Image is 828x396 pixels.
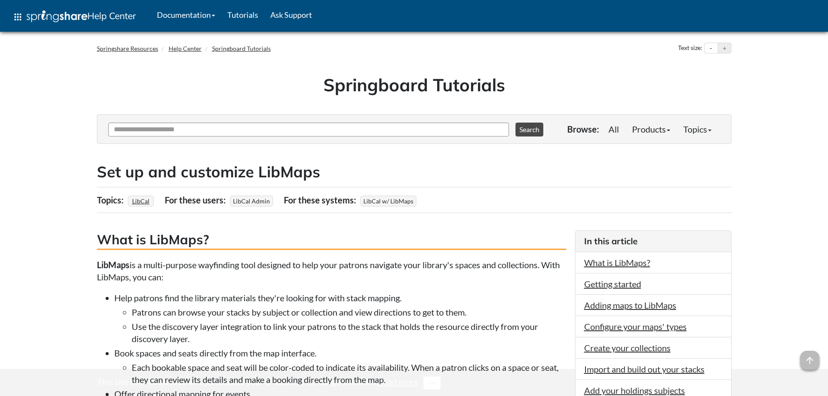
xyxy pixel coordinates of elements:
[625,120,677,138] a: Products
[676,43,704,54] div: Text size:
[165,192,228,208] div: For these users:
[515,123,543,136] button: Search
[131,195,151,207] a: LibCal
[584,385,685,396] a: Add your holdings subjects
[212,45,271,52] a: Springboard Tutorials
[97,230,566,250] h3: What is LibMaps?
[88,376,740,389] div: This site uses cookies as well as records your IP address for usage statistics.
[705,43,718,53] button: Decrease text size
[97,45,158,52] a: Springshare Resources
[114,347,566,386] li: Book spaces and seats directly from the map interface.
[718,43,731,53] button: Increase text size
[87,10,136,21] span: Help Center
[97,161,732,183] h2: Set up and customize LibMaps
[800,352,819,362] a: arrow_upward
[360,196,416,206] span: LibCal w/ LibMaps
[97,192,126,208] div: Topics:
[169,45,202,52] a: Help Center
[602,120,625,138] a: All
[132,306,566,318] li: Patrons can browse your stacks by subject or collection and view directions to get to them.
[284,192,358,208] div: For these systems:
[584,257,650,268] a: What is LibMaps?
[27,10,87,22] img: Springshare
[7,4,142,30] a: apps Help Center
[132,361,566,386] li: Each bookable space and seat will be color-coded to indicate its availability. When a patron clic...
[584,364,705,374] a: Import and build out your stacks
[221,4,264,26] a: Tutorials
[584,321,687,332] a: Configure your maps' types
[132,320,566,345] li: Use the discovery layer integration to link your patrons to the stack that holds the resource dir...
[584,300,676,310] a: Adding maps to LibMaps
[677,120,718,138] a: Topics
[97,260,130,270] strong: LibMaps
[97,259,566,283] p: ​​​​​​is a multi-purpose wayfinding tool designed to help your patrons navigate your library's sp...
[800,351,819,370] span: arrow_upward
[567,123,599,135] p: Browse:
[584,343,671,353] a: Create your collections
[13,12,23,22] span: apps
[103,73,725,97] h1: Springboard Tutorials
[151,4,221,26] a: Documentation
[114,292,566,345] li: Help patrons find the library materials they're looking for with stack mapping.
[230,196,273,206] span: LibCal Admin
[584,279,641,289] a: Getting started
[584,235,722,247] h3: In this article
[264,4,318,26] a: Ask Support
